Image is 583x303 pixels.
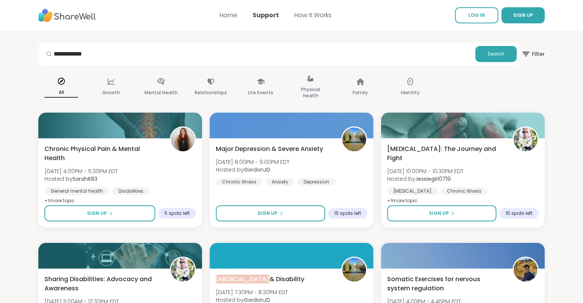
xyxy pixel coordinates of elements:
span: Hosted by [216,166,289,174]
p: Identity [401,88,420,97]
div: [MEDICAL_DATA] [387,187,438,195]
a: LOG IN [455,7,498,23]
span: 15 spots left [334,210,361,216]
img: GordonJD [342,258,366,282]
span: Sharing Disabilities: Advocacy and Awareness [44,275,161,293]
span: [MEDICAL_DATA]: The Journey and Fight [387,144,504,163]
p: Mental Health [145,88,178,97]
span: Sign Up [87,210,107,217]
span: LOG IN [468,12,485,18]
span: Major Depression & Severe Anxiety [216,144,323,154]
span: [MEDICAL_DATA] [216,275,269,283]
button: Sign Up [216,205,325,221]
span: Sign Up [258,210,278,217]
div: General mental health [44,187,109,195]
img: SarahR83 [171,128,195,151]
div: Chronic Illness [441,187,488,195]
p: Family [353,88,368,97]
b: GordonJD [244,166,270,174]
p: Life Events [248,88,273,97]
span: [DATE] 8:00PM - 9:00PM EDT [216,158,289,166]
img: Jessiegirl0719 [514,128,537,151]
p: Physical Health [294,85,327,100]
span: Sign Up [429,210,449,217]
span: 15 spots left [506,210,532,216]
div: Disabilities [112,187,149,195]
button: SIGN UP [501,7,545,23]
p: All [44,88,78,98]
span: SIGN UP [513,12,533,18]
span: Chronic Physical Pain & Mental Health [44,144,161,163]
img: GordonJD [342,128,366,151]
p: Growth [102,88,120,97]
a: Home [220,11,237,20]
span: [DATE] 4:00PM - 5:30PM EDT [44,167,118,175]
div: Anxiety [266,178,294,186]
span: Filter [521,45,545,63]
button: Sign Up [387,205,496,221]
a: How It Works [294,11,332,20]
span: & Disability [216,275,304,284]
span: Somatic Exercises for nervous system regulation [387,275,504,293]
div: Chronic Illness [216,178,263,186]
b: Jessiegirl0719 [415,175,451,183]
button: Sign Up [44,205,155,221]
button: Search [475,46,517,62]
b: SarahR83 [72,175,97,183]
span: Hosted by [387,175,463,183]
span: [DATE] 10:00PM - 10:30PM EDT [387,167,463,175]
img: CharityRoss [514,258,537,282]
span: 5 spots left [164,210,190,216]
div: Depression [297,178,335,186]
img: ShareWell Nav Logo [38,5,96,26]
a: Support [253,11,279,20]
span: Hosted by [44,175,118,183]
p: Relationships [195,88,227,97]
span: Search [488,51,504,57]
img: Jessiegirl0719 [171,258,195,282]
span: [DATE] 7:30PM - 8:30PM EDT [216,288,288,296]
button: Filter [521,43,545,65]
